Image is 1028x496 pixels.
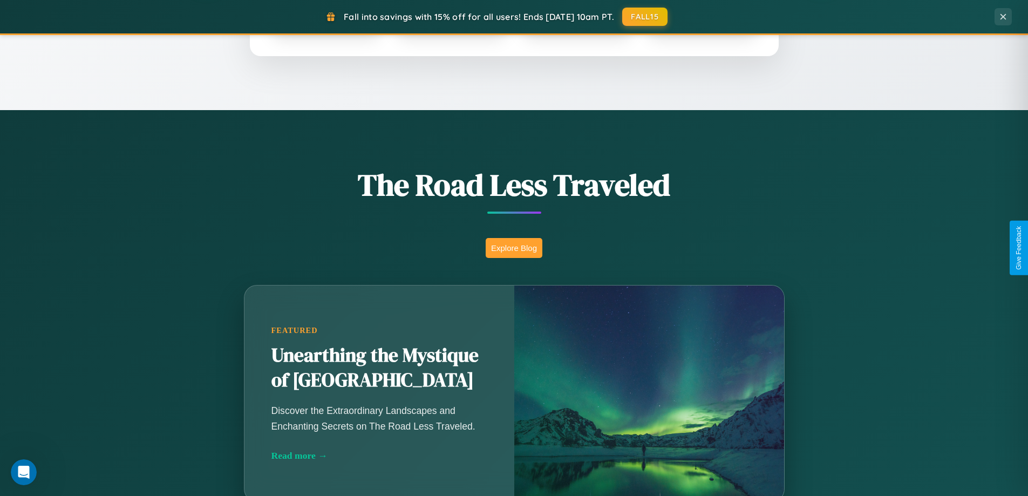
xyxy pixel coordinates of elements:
h2: Unearthing the Mystique of [GEOGRAPHIC_DATA] [271,343,487,393]
div: Give Feedback [1015,226,1023,270]
button: FALL15 [622,8,668,26]
p: Discover the Extraordinary Landscapes and Enchanting Secrets on The Road Less Traveled. [271,403,487,433]
h1: The Road Less Traveled [190,164,838,206]
button: Explore Blog [486,238,542,258]
iframe: Intercom live chat [11,459,37,485]
div: Read more → [271,450,487,461]
span: Fall into savings with 15% off for all users! Ends [DATE] 10am PT. [344,11,614,22]
div: Featured [271,326,487,335]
